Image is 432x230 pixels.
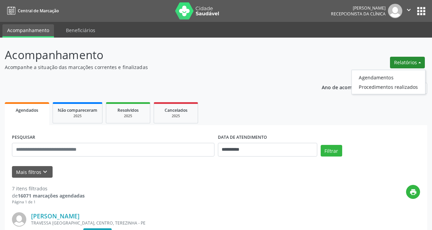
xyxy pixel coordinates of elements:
span: Não compareceram [58,107,97,113]
div: [PERSON_NAME] [331,5,386,11]
a: Beneficiários [61,24,100,36]
a: Agendamentos [352,72,425,82]
a: Acompanhamento [2,24,54,38]
a: [PERSON_NAME] [31,212,80,220]
img: img [12,212,26,227]
button: Relatórios [390,57,425,68]
p: Acompanhamento [5,46,301,64]
div: 7 itens filtrados [12,185,85,192]
strong: 16071 marcações agendadas [18,192,85,199]
button: apps [415,5,427,17]
span: Agendados [16,107,38,113]
p: Acompanhe a situação das marcações correntes e finalizadas [5,64,301,71]
i: keyboard_arrow_down [41,168,49,176]
p: Ano de acompanhamento [322,83,382,91]
div: de [12,192,85,199]
span: Cancelados [165,107,187,113]
a: Procedimentos realizados [352,82,425,92]
div: TRAVESSA [GEOGRAPHIC_DATA], CENTRO, TEREZINHA - PE [31,220,318,226]
label: DATA DE ATENDIMENTO [218,132,267,143]
button: Mais filtroskeyboard_arrow_down [12,166,53,178]
div: 2025 [111,113,145,119]
button: Filtrar [321,145,342,157]
ul: Relatórios [351,70,426,94]
div: Página 1 de 1 [12,199,85,205]
button:  [402,4,415,18]
div: 2025 [159,113,193,119]
button: print [406,185,420,199]
span: Recepcionista da clínica [331,11,386,17]
i:  [405,6,413,14]
label: PESQUISAR [12,132,35,143]
span: Resolvidos [117,107,139,113]
a: Central de Marcação [5,5,59,16]
i: print [409,188,417,196]
div: 2025 [58,113,97,119]
span: Central de Marcação [18,8,59,14]
img: img [388,4,402,18]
